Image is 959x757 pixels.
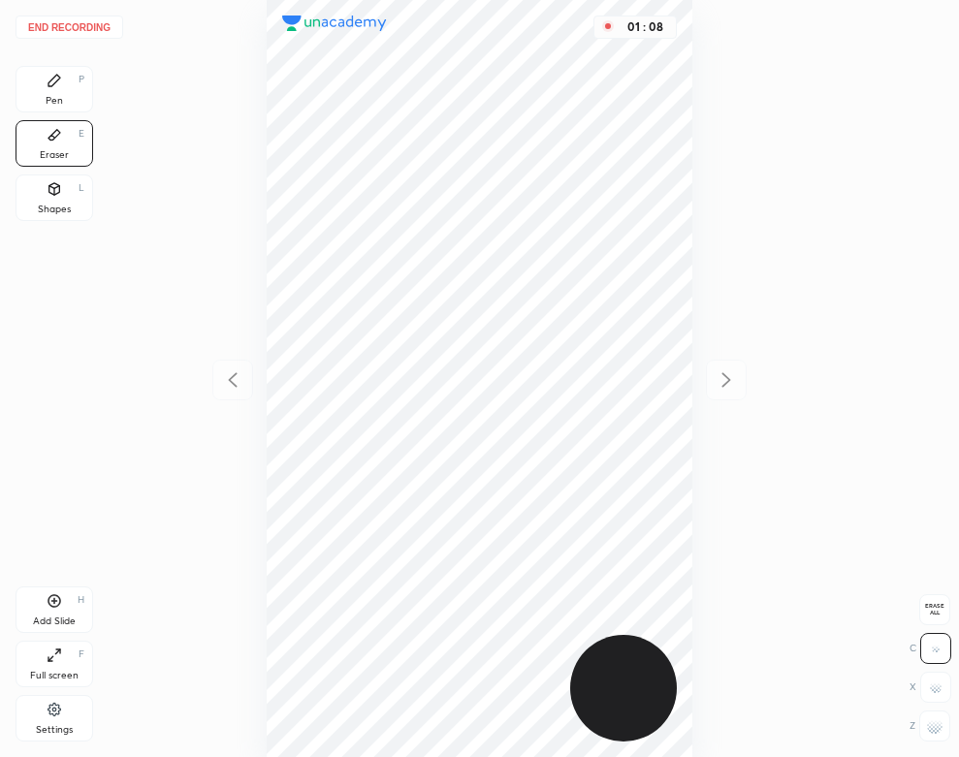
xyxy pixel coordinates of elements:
[79,129,84,139] div: E
[910,633,951,664] div: C
[79,75,84,84] div: P
[16,16,123,39] button: End recording
[33,616,76,626] div: Add Slide
[622,20,668,34] div: 01 : 08
[40,150,69,160] div: Eraser
[36,725,73,735] div: Settings
[46,96,63,106] div: Pen
[30,671,79,680] div: Full screen
[38,205,71,214] div: Shapes
[910,672,951,703] div: X
[79,649,84,659] div: F
[78,595,84,605] div: H
[910,710,950,741] div: Z
[282,16,387,31] img: logo.38c385cc.svg
[79,183,84,193] div: L
[920,603,949,616] span: Erase all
